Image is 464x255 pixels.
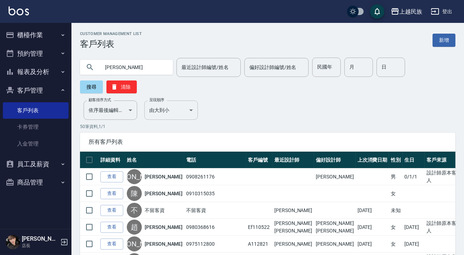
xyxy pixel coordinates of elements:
a: [PERSON_NAME] [145,240,183,247]
td: 0910315035 [184,185,246,202]
td: 0980368616 [184,219,246,236]
p: 店長 [22,242,58,249]
a: 新增 [433,34,455,47]
td: 不留客資 [184,202,246,219]
td: Ef110522 [246,219,273,236]
button: 上越民族 [388,4,425,19]
h2: Customer Management List [80,31,142,36]
button: 員工及薪資 [3,155,69,173]
div: 上越民族 [399,7,422,16]
td: 女 [389,185,403,202]
a: 查看 [100,205,123,216]
a: 客戶列表 [3,102,69,119]
th: 最近設計師 [273,152,314,168]
th: 生日 [403,152,425,168]
th: 詳細資料 [99,152,125,168]
th: 上次消費日期 [356,152,389,168]
div: 趙 [127,220,142,235]
label: 顧客排序方式 [89,97,111,103]
td: [DATE] [403,236,425,252]
button: 搜尋 [80,80,103,93]
th: 性別 [389,152,403,168]
a: 查看 [100,171,123,182]
td: 0/1/1 [403,168,425,185]
button: save [370,4,384,19]
td: [DATE] [356,236,389,252]
td: [DATE] [403,219,425,236]
td: 0908261176 [184,168,246,185]
a: 卡券管理 [3,119,69,135]
td: [PERSON_NAME] [273,202,314,219]
td: [DATE] [356,202,389,219]
span: 所有客戶列表 [89,138,447,146]
td: 未知 [389,202,403,219]
label: 呈現順序 [149,97,164,103]
a: 查看 [100,239,123,250]
img: Logo [9,6,29,15]
td: [PERSON_NAME] [314,236,355,252]
h5: [PERSON_NAME] [22,235,58,242]
input: 搜尋關鍵字 [100,58,167,77]
td: [DATE] [356,219,389,236]
button: 商品管理 [3,173,69,192]
td: [PERSON_NAME] [273,236,314,252]
button: 客戶管理 [3,81,69,100]
button: 登出 [428,5,455,18]
div: [PERSON_NAME] [127,236,142,251]
a: [PERSON_NAME] [145,190,183,197]
td: A112821 [246,236,273,252]
th: 電話 [184,152,246,168]
img: Person [6,235,20,249]
td: [PERSON_NAME] [314,168,355,185]
td: [PERSON_NAME][PERSON_NAME] [273,219,314,236]
button: 櫃檯作業 [3,26,69,44]
a: 查看 [100,188,123,199]
div: 依序最後編輯時間 [84,100,137,120]
a: [PERSON_NAME] [145,224,183,231]
button: 報表及分析 [3,63,69,81]
a: 查看 [100,222,123,233]
th: 偏好設計師 [314,152,355,168]
button: 清除 [106,80,137,93]
td: 男 [389,168,403,185]
button: 預約管理 [3,44,69,63]
th: 姓名 [125,152,184,168]
a: 入金管理 [3,136,69,152]
div: 陳 [127,186,142,201]
td: 女 [389,219,403,236]
div: 由大到小 [144,100,198,120]
div: 不 [127,203,142,218]
a: [PERSON_NAME] [145,173,183,180]
p: 50 筆資料, 1 / 1 [80,123,455,130]
td: 女 [389,236,403,252]
a: 不留客資 [145,207,165,214]
div: [PERSON_NAME] [127,169,142,184]
td: [PERSON_NAME][PERSON_NAME] [314,219,355,236]
td: 設計師原本客人 [425,168,459,185]
th: 客戶編號 [246,152,273,168]
td: 0975112800 [184,236,246,252]
td: 設計師原本客人 [425,219,459,236]
h3: 客戶列表 [80,39,142,49]
th: 客戶來源 [425,152,459,168]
